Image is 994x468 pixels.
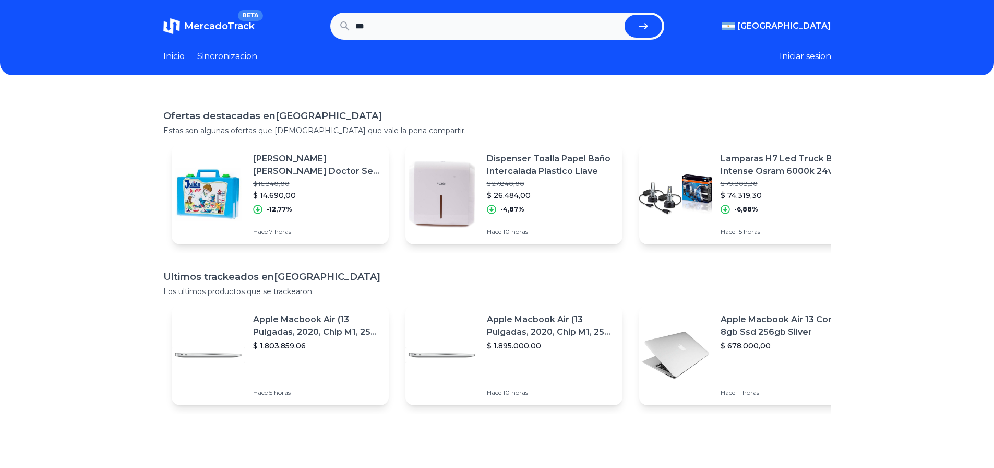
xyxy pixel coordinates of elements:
h1: Ultimos trackeados en [GEOGRAPHIC_DATA] [163,270,831,284]
p: $ 16.840,00 [253,180,380,188]
a: Sincronizacion [197,50,257,63]
img: MercadoTrack [163,18,180,34]
p: -12,77% [267,205,292,214]
p: Estas son algunas ofertas que [DEMOGRAPHIC_DATA] que vale la pena compartir. [163,125,831,136]
p: $ 1.803.859,06 [253,341,380,351]
img: Featured image [172,158,245,231]
button: Iniciar sesion [780,50,831,63]
p: Apple Macbook Air (13 Pulgadas, 2020, Chip M1, 256 Gb De Ssd, 8 Gb De Ram) - Plata [487,313,614,338]
p: [PERSON_NAME] [PERSON_NAME] Doctor Set Juego Doctor [PERSON_NAME] [253,153,380,178]
p: -6,88% [734,205,758,214]
a: Featured imageApple Macbook Air 13 Core I5 8gb Ssd 256gb Silver$ 678.000,00Hace 11 horas [639,305,856,405]
p: $ 27.840,00 [487,180,614,188]
p: Los ultimos productos que se trackearon. [163,286,831,297]
p: Apple Macbook Air (13 Pulgadas, 2020, Chip M1, 256 Gb De Ssd, 8 Gb De Ram) - Plata [253,313,380,338]
img: Featured image [405,158,478,231]
a: Featured imageLamparas H7 Led Truck Blue Intense Osram 6000k 24v Camion$ 79.808,30$ 74.319,30-6,8... [639,144,856,244]
a: Featured imageApple Macbook Air (13 Pulgadas, 2020, Chip M1, 256 Gb De Ssd, 8 Gb De Ram) - Plata$... [172,305,389,405]
p: Apple Macbook Air 13 Core I5 8gb Ssd 256gb Silver [721,313,848,338]
p: Hace 10 horas [487,228,614,236]
span: MercadoTrack [184,20,255,32]
img: Featured image [405,319,478,392]
p: Hace 11 horas [721,389,848,397]
span: BETA [238,10,262,21]
p: $ 14.690,00 [253,190,380,201]
p: Hace 7 horas [253,228,380,236]
a: Featured imageApple Macbook Air (13 Pulgadas, 2020, Chip M1, 256 Gb De Ssd, 8 Gb De Ram) - Plata$... [405,305,622,405]
a: MercadoTrackBETA [163,18,255,34]
p: $ 74.319,30 [721,190,848,201]
a: Featured imageDispenser Toalla Papel Baño Intercalada Plastico Llave$ 27.840,00$ 26.484,00-4,87%H... [405,144,622,244]
p: $ 1.895.000,00 [487,341,614,351]
p: -4,87% [500,205,524,214]
p: Dispenser Toalla Papel Baño Intercalada Plastico Llave [487,153,614,178]
a: Featured image[PERSON_NAME] [PERSON_NAME] Doctor Set Juego Doctor [PERSON_NAME]$ 16.840,00$ 14.69... [172,144,389,244]
p: Hace 5 horas [253,389,380,397]
button: [GEOGRAPHIC_DATA] [722,20,831,32]
p: Hace 10 horas [487,389,614,397]
span: [GEOGRAPHIC_DATA] [737,20,831,32]
p: $ 26.484,00 [487,190,614,201]
h1: Ofertas destacadas en [GEOGRAPHIC_DATA] [163,109,831,123]
img: Featured image [639,158,712,231]
img: Featured image [639,319,712,392]
p: $ 79.808,30 [721,180,848,188]
img: Argentina [722,22,735,30]
a: Inicio [163,50,185,63]
p: $ 678.000,00 [721,341,848,351]
p: Lamparas H7 Led Truck Blue Intense Osram 6000k 24v Camion [721,153,848,178]
p: Hace 15 horas [721,228,848,236]
img: Featured image [172,319,245,392]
